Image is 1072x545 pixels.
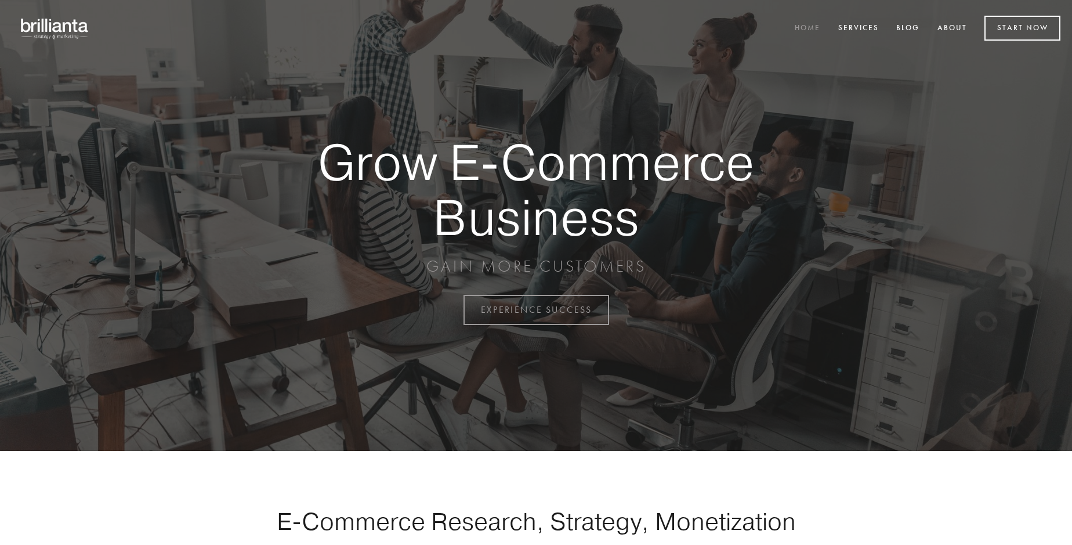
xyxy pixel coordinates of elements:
a: Home [787,19,828,38]
a: EXPERIENCE SUCCESS [463,295,609,325]
a: About [930,19,975,38]
a: Services [831,19,886,38]
p: GAIN MORE CUSTOMERS [277,256,795,277]
h1: E-Commerce Research, Strategy, Monetization [240,507,832,536]
img: brillianta - research, strategy, marketing [12,12,99,45]
a: Blog [889,19,927,38]
strong: Grow E-Commerce Business [277,135,795,244]
a: Start Now [984,16,1060,41]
